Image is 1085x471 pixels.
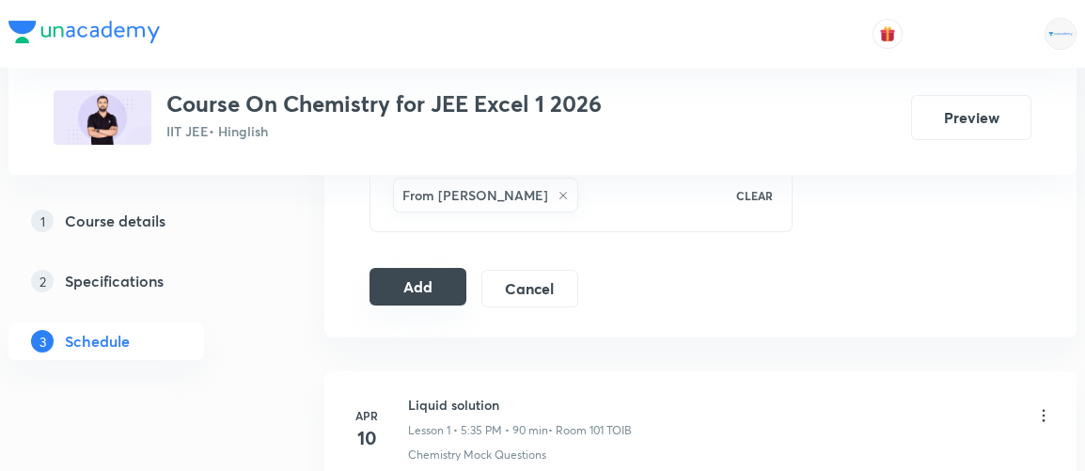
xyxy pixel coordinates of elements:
[408,395,632,415] h6: Liquid solution
[408,422,548,439] p: Lesson 1 • 5:35 PM • 90 min
[54,90,151,145] img: D9684790-1CF0-4910-8CE6-9C34932862FB_plus.png
[31,210,54,232] p: 1
[911,95,1031,140] button: Preview
[8,21,160,48] a: Company Logo
[1045,18,1077,50] img: Rahul Mishra
[31,330,54,353] p: 3
[873,19,903,49] button: avatar
[31,270,54,292] p: 2
[408,447,546,463] p: Chemistry Mock Questions
[879,25,896,42] img: avatar
[402,185,548,205] h6: From [PERSON_NAME]
[8,262,264,300] a: 2Specifications
[166,90,602,118] h3: Course On Chemistry for JEE Excel 1 2026
[8,21,160,43] img: Company Logo
[166,121,602,141] p: IIT JEE • Hinglish
[348,407,385,424] h6: Apr
[348,424,385,452] h4: 10
[65,270,164,292] h5: Specifications
[481,270,578,307] button: Cancel
[370,268,466,306] button: Add
[8,202,264,240] a: 1Course details
[736,187,773,204] p: CLEAR
[548,422,632,439] p: • Room 101 TOIB
[65,330,130,353] h5: Schedule
[65,210,165,232] h5: Course details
